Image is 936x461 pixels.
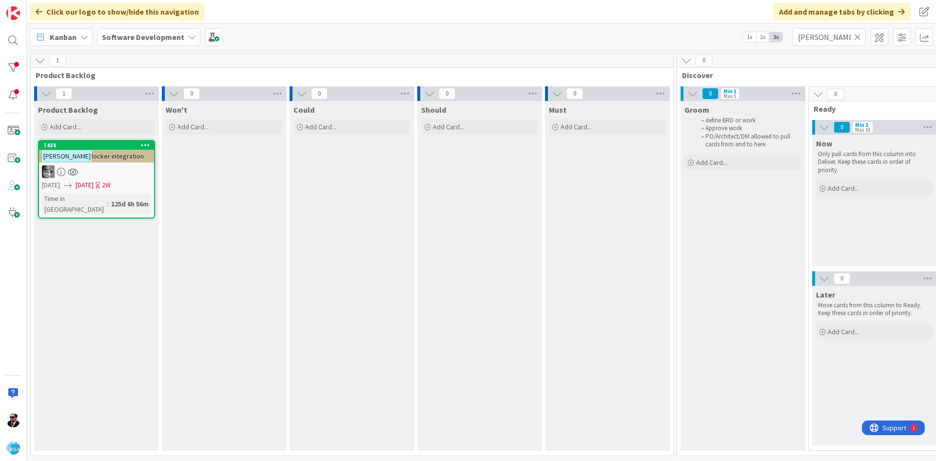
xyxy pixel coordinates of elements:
div: Max 10 [855,127,870,132]
span: Add Card... [433,122,464,131]
li: PO/Architect/DM allowed to pull cards from and to here [696,133,800,149]
span: 0 [566,88,583,100]
span: 1 [56,88,72,100]
span: Add Card... [305,122,336,131]
div: Add and manage tabs by clicking [773,3,911,20]
p: Only pull cards from this column into Deliver. Keep these cards in order of priority. [818,150,931,174]
div: KS [39,165,154,178]
span: Add Card... [696,158,727,167]
span: Add Card... [50,122,81,131]
span: 1 [49,55,66,66]
div: 7438 [39,141,154,150]
span: Now [816,139,832,148]
li: define BRD or work [696,117,800,124]
div: 125d 6h 56m [109,199,151,209]
div: Time in [GEOGRAPHIC_DATA] [42,193,107,215]
div: 7438[PERSON_NAME]locker integration [39,141,154,162]
span: 0 [439,88,455,100]
span: Kanban [50,31,77,43]
span: Discover [682,70,932,80]
span: Ready [814,104,928,114]
span: 0 [827,88,844,100]
span: 0 [834,121,850,133]
span: 0 [696,55,712,66]
span: Groom [684,105,709,115]
span: 0 [834,273,850,284]
span: Add Card... [177,122,209,131]
input: Quick Filter... [793,28,866,46]
span: Add Card... [828,327,859,336]
span: 1x [743,32,756,42]
span: Product Backlog [36,70,661,80]
img: KS [42,165,55,178]
span: locker integration [92,152,144,160]
div: 2W [102,180,111,190]
span: Must [549,105,566,115]
span: Could [293,105,314,115]
p: Move cards from this column to Ready. Keep these cards in order of priority. [818,301,931,318]
div: Max 5 [723,94,736,99]
img: avatar [6,441,20,455]
span: Later [816,290,835,300]
img: Visit kanbanzone.com [6,6,20,20]
span: 3x [769,32,782,42]
div: 1 [51,4,53,12]
span: 0 [183,88,200,100]
div: Click our logo to show/hide this navigation [30,3,205,20]
span: [DATE] [76,180,94,190]
b: Software Development [102,32,184,42]
span: Product Backlog [38,105,98,115]
span: 2x [756,32,769,42]
img: AC [6,414,20,427]
div: Min 2 [855,122,868,127]
li: Approve work [696,124,800,132]
mark: [PERSON_NAME] [42,150,92,161]
div: 7438 [43,142,154,149]
span: Support [20,1,44,13]
span: Won't [166,105,187,115]
span: Should [421,105,446,115]
div: Min 1 [723,89,737,94]
span: [DATE] [42,180,60,190]
span: 0 [311,88,328,100]
span: Add Card... [828,184,859,193]
span: Add Card... [561,122,592,131]
span: 0 [702,88,719,100]
span: : [107,199,109,209]
a: 7438[PERSON_NAME]locker integrationKS[DATE][DATE]2WTime in [GEOGRAPHIC_DATA]:125d 6h 56m [38,140,155,219]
